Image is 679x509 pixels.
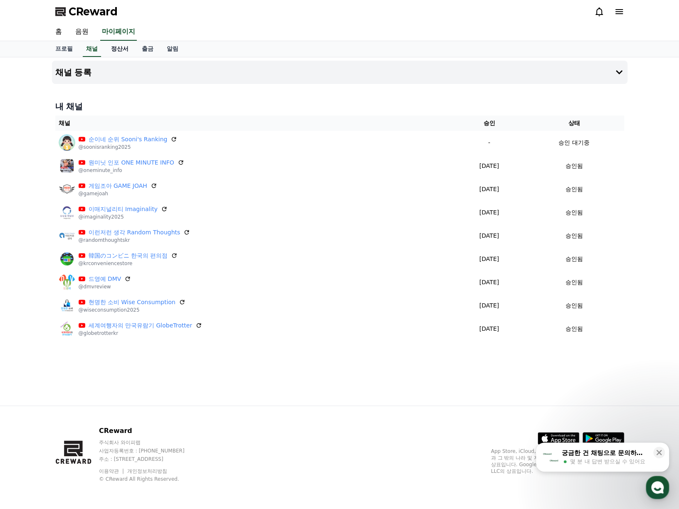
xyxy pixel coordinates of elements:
[83,41,101,57] a: 채널
[89,182,147,190] a: 게임조아 GAME JOAH
[127,468,167,474] a: 개인정보처리방침
[89,228,180,237] a: 이런저런 생각 Random Thoughts
[457,301,521,310] p: [DATE]
[491,448,624,475] p: App Store, iCloud, iCloud Drive 및 iTunes Store는 미국과 그 밖의 나라 및 지역에서 등록된 Apple Inc.의 서비스 상표입니다. Goo...
[89,298,175,307] a: 현명한 소비 Wise Consumption
[79,214,168,220] p: @imaginality2025
[565,185,583,194] p: 승인됨
[99,468,125,474] a: 이용약관
[59,320,75,337] img: 세계여행자의 만국유람기 GlobeTrotter
[100,23,137,41] a: 마이페이지
[457,255,521,263] p: [DATE]
[99,456,200,462] p: 주소 : [STREET_ADDRESS]
[52,61,627,84] button: 채널 등록
[59,297,75,314] img: 현명한 소비 Wise Consumption
[59,227,75,244] img: 이런저런 생각 Random Thoughts
[79,260,178,267] p: @krconveniencestore
[160,41,185,57] a: 알림
[99,448,200,454] p: 사업자등록번호 : [PHONE_NUMBER]
[55,5,118,18] a: CReward
[79,283,131,290] p: @dmvreview
[49,23,69,41] a: 홈
[79,167,184,174] p: @oneminute_info
[565,325,583,333] p: 승인됨
[107,263,160,284] a: 설정
[457,325,521,333] p: [DATE]
[69,23,95,41] a: 음원
[99,426,200,436] p: CReward
[89,205,158,214] a: 이매지널리티 Imaginality
[457,208,521,217] p: [DATE]
[565,278,583,287] p: 승인됨
[128,276,138,283] span: 설정
[558,138,589,147] p: 승인 대기중
[565,231,583,240] p: 승인됨
[59,134,75,151] img: 순이네 순위 Sooni's Ranking
[457,162,521,170] p: [DATE]
[69,5,118,18] span: CReward
[457,138,521,147] p: -
[2,263,55,284] a: 홈
[55,116,454,131] th: 채널
[89,135,168,144] a: 순이네 순위 Sooni's Ranking
[59,181,75,197] img: 게임조아 GAME JOAH
[457,185,521,194] p: [DATE]
[26,276,31,283] span: 홈
[79,307,185,313] p: @wiseconsumption2025
[565,255,583,263] p: 승인됨
[79,190,157,197] p: @gamejoah
[79,144,178,150] p: @soonisranking2025
[76,276,86,283] span: 대화
[99,476,200,482] p: © CReward All Rights Reserved.
[135,41,160,57] a: 출금
[59,274,75,290] img: 드영예 DMV
[59,204,75,221] img: 이매지널리티 Imaginality
[524,116,624,131] th: 상태
[565,162,583,170] p: 승인됨
[59,251,75,267] img: 韓国のコンビニ 한국의 편의점
[55,68,91,77] h4: 채널 등록
[79,237,190,243] p: @randomthoughtskr
[49,41,79,57] a: 프로필
[55,263,107,284] a: 대화
[55,101,624,112] h4: 내 채널
[104,41,135,57] a: 정산서
[454,116,524,131] th: 승인
[457,278,521,287] p: [DATE]
[89,158,174,167] a: 원미닛 인포 ONE MINUTE INFO
[89,321,193,330] a: 세계여행자의 만국유람기 GlobeTrotter
[565,208,583,217] p: 승인됨
[59,157,75,174] img: 원미닛 인포 ONE MINUTE INFO
[99,439,200,446] p: 주식회사 와이피랩
[89,275,121,283] a: 드영예 DMV
[89,251,168,260] a: 韓国のコンビニ 한국의 편의점
[79,330,202,337] p: @globetrotterkr
[565,301,583,310] p: 승인됨
[457,231,521,240] p: [DATE]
